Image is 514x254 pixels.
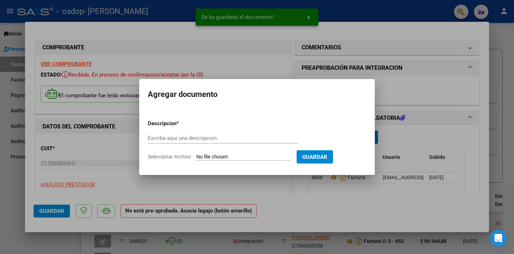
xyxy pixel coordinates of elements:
span: Guardar [302,154,327,160]
div: Open Intercom Messenger [490,230,507,247]
p: Descripcion [148,119,213,128]
span: Seleccionar Archivo [148,154,191,160]
button: Guardar [297,150,333,163]
h2: Agregar documento [148,88,366,101]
